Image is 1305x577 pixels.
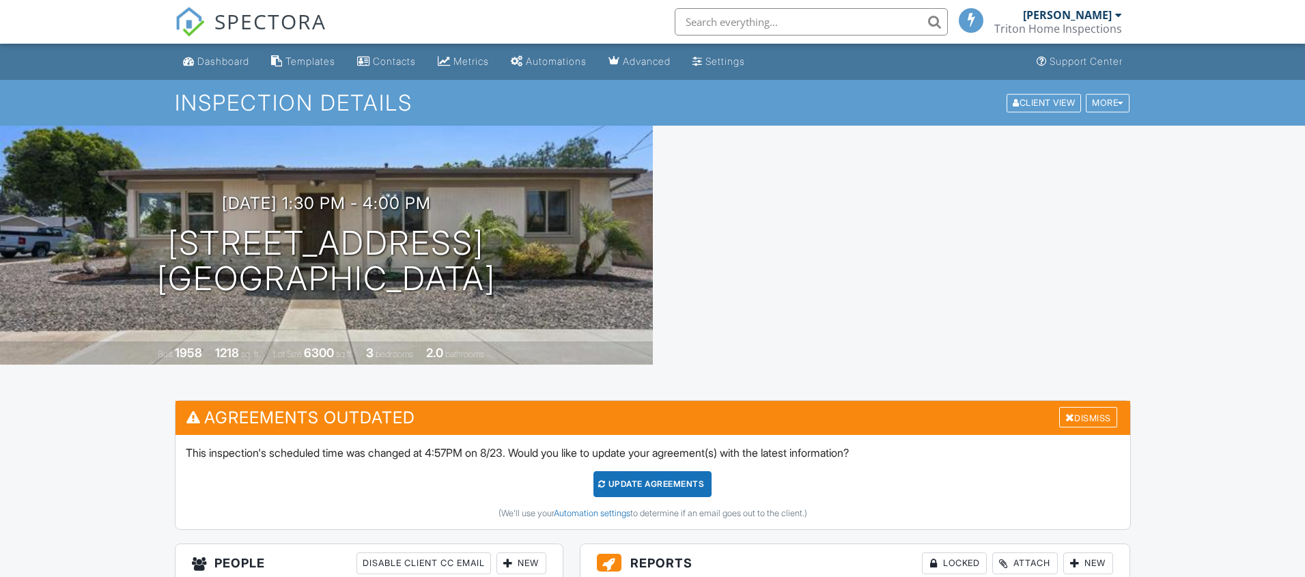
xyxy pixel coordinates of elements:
[336,349,353,359] span: sq.ft.
[356,552,491,574] div: Disable Client CC Email
[176,401,1130,434] h3: Agreements Outdated
[1031,49,1128,74] a: Support Center
[215,346,239,360] div: 1218
[505,49,592,74] a: Automations (Basic)
[526,55,587,67] div: Automations
[352,49,421,74] a: Contacts
[175,346,202,360] div: 1958
[994,22,1122,36] div: Triton Home Inspections
[705,55,745,67] div: Settings
[157,225,496,298] h1: [STREET_ADDRESS] [GEOGRAPHIC_DATA]
[445,349,484,359] span: bathrooms
[175,18,326,47] a: SPECTORA
[453,55,489,67] div: Metrics
[432,49,494,74] a: Metrics
[922,552,987,574] div: Locked
[197,55,249,67] div: Dashboard
[304,346,334,360] div: 6300
[366,346,374,360] div: 3
[687,49,750,74] a: Settings
[593,471,712,497] div: Update Agreements
[222,194,431,212] h3: [DATE] 1:30 pm - 4:00 pm
[285,55,335,67] div: Templates
[178,49,255,74] a: Dashboard
[1059,407,1117,428] div: Dismiss
[1050,55,1123,67] div: Support Center
[675,8,948,36] input: Search everything...
[376,349,413,359] span: bedrooms
[176,435,1130,529] div: This inspection's scheduled time was changed at 4:57PM on 8/23. Would you like to update your agr...
[158,349,173,359] span: Built
[1023,8,1112,22] div: [PERSON_NAME]
[273,349,302,359] span: Lot Size
[1086,94,1129,112] div: More
[554,508,630,518] a: Automation settings
[175,91,1131,115] h1: Inspection Details
[1007,94,1081,112] div: Client View
[186,508,1120,519] div: (We'll use your to determine if an email goes out to the client.)
[623,55,671,67] div: Advanced
[603,49,676,74] a: Advanced
[175,7,205,37] img: The Best Home Inspection Software - Spectora
[241,349,260,359] span: sq. ft.
[214,7,326,36] span: SPECTORA
[496,552,546,574] div: New
[266,49,341,74] a: Templates
[992,552,1058,574] div: Attach
[426,346,443,360] div: 2.0
[1005,97,1084,107] a: Client View
[373,55,416,67] div: Contacts
[1063,552,1113,574] div: New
